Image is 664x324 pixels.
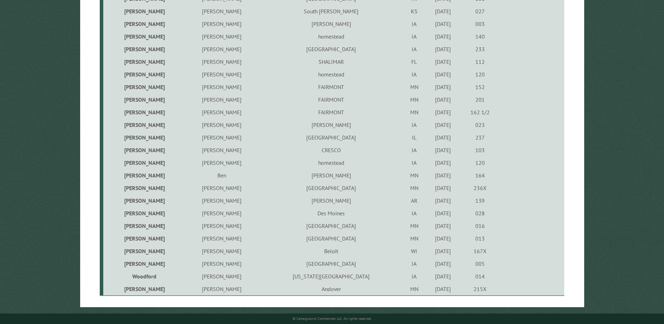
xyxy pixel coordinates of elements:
[184,43,260,55] td: [PERSON_NAME]
[461,131,499,144] td: 237
[427,147,460,154] div: [DATE]
[427,109,460,116] div: [DATE]
[403,220,426,232] td: MN
[103,232,184,245] td: [PERSON_NAME]
[461,30,499,43] td: 140
[259,131,403,144] td: [GEOGRAPHIC_DATA]
[184,30,260,43] td: [PERSON_NAME]
[427,71,460,78] div: [DATE]
[403,131,426,144] td: IL
[259,194,403,207] td: [PERSON_NAME]
[427,235,460,242] div: [DATE]
[259,119,403,131] td: [PERSON_NAME]
[259,18,403,30] td: [PERSON_NAME]
[184,93,260,106] td: [PERSON_NAME]
[427,121,460,128] div: [DATE]
[403,245,426,257] td: WI
[403,270,426,283] td: IA
[103,270,184,283] td: Woodford
[427,159,460,166] div: [DATE]
[103,144,184,156] td: [PERSON_NAME]
[184,232,260,245] td: [PERSON_NAME]
[184,245,260,257] td: [PERSON_NAME]
[259,55,403,68] td: SHALIMAR
[184,169,260,182] td: Ben
[259,156,403,169] td: homestead
[259,232,403,245] td: [GEOGRAPHIC_DATA]
[427,134,460,141] div: [DATE]
[259,93,403,106] td: FAIRMONT
[184,68,260,81] td: [PERSON_NAME]
[427,33,460,40] div: [DATE]
[103,207,184,220] td: [PERSON_NAME]
[461,232,499,245] td: 013
[461,257,499,270] td: 005
[259,144,403,156] td: CRESCO
[103,5,184,18] td: [PERSON_NAME]
[461,194,499,207] td: 139
[259,106,403,119] td: FAIRMONT
[103,245,184,257] td: [PERSON_NAME]
[403,18,426,30] td: IA
[184,220,260,232] td: [PERSON_NAME]
[103,156,184,169] td: [PERSON_NAME]
[427,197,460,204] div: [DATE]
[461,220,499,232] td: 016
[403,144,426,156] td: IA
[403,207,426,220] td: IA
[293,316,372,321] small: © Campground Commander LLC. All rights reserved.
[103,106,184,119] td: [PERSON_NAME]
[403,232,426,245] td: MN
[103,68,184,81] td: [PERSON_NAME]
[427,210,460,217] div: [DATE]
[403,257,426,270] td: IA
[184,144,260,156] td: [PERSON_NAME]
[427,96,460,103] div: [DATE]
[184,81,260,93] td: [PERSON_NAME]
[103,182,184,194] td: [PERSON_NAME]
[461,270,499,283] td: 014
[403,68,426,81] td: IA
[427,184,460,191] div: [DATE]
[259,283,403,296] td: Andover
[403,119,426,131] td: IA
[461,144,499,156] td: 103
[461,81,499,93] td: 152
[403,182,426,194] td: MN
[259,182,403,194] td: [GEOGRAPHIC_DATA]
[103,131,184,144] td: [PERSON_NAME]
[403,283,426,296] td: MN
[403,106,426,119] td: MN
[427,260,460,267] div: [DATE]
[259,245,403,257] td: Beloit
[259,207,403,220] td: Des Moines
[427,8,460,15] div: [DATE]
[427,172,460,179] div: [DATE]
[184,18,260,30] td: [PERSON_NAME]
[461,93,499,106] td: 201
[403,169,426,182] td: MN
[259,81,403,93] td: FAIRMONT
[103,55,184,68] td: [PERSON_NAME]
[184,131,260,144] td: [PERSON_NAME]
[259,30,403,43] td: homestead
[259,270,403,283] td: [US_STATE][GEOGRAPHIC_DATA]
[184,156,260,169] td: [PERSON_NAME]
[461,119,499,131] td: 023
[427,285,460,292] div: [DATE]
[184,270,260,283] td: [PERSON_NAME]
[103,119,184,131] td: [PERSON_NAME]
[427,58,460,65] div: [DATE]
[461,169,499,182] td: 164
[403,55,426,68] td: FL
[184,55,260,68] td: [PERSON_NAME]
[461,68,499,81] td: 120
[427,273,460,280] div: [DATE]
[103,194,184,207] td: [PERSON_NAME]
[184,194,260,207] td: [PERSON_NAME]
[103,220,184,232] td: [PERSON_NAME]
[461,5,499,18] td: 027
[461,106,499,119] td: 162 1/2
[259,5,403,18] td: South [PERSON_NAME]
[403,93,426,106] td: MN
